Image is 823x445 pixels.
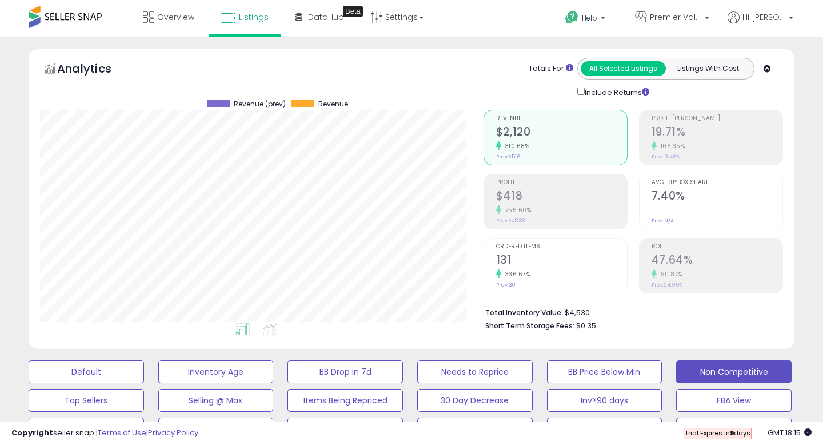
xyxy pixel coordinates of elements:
[652,281,682,288] small: Prev: 24.96%
[496,217,525,224] small: Prev: $48.83
[485,321,574,331] b: Short Term Storage Fees:
[652,244,782,250] span: ROI
[158,389,274,412] button: Selling @ Max
[676,389,792,412] button: FBA View
[148,427,198,438] a: Privacy Policy
[496,244,627,250] span: Ordered Items
[234,100,286,108] span: Revenue (prev)
[496,253,627,269] h2: 131
[652,180,782,186] span: Avg. Buybox Share
[485,308,563,317] b: Total Inventory Value:
[529,63,573,74] div: Totals For
[582,13,597,23] span: Help
[652,153,680,160] small: Prev: 9.46%
[730,428,734,438] b: 9
[29,389,144,412] button: Top Sellers
[417,360,533,383] button: Needs to Reprice
[417,389,533,412] button: 30 Day Decrease
[57,61,134,80] h5: Analytics
[676,418,792,440] button: Amazon
[287,360,403,383] button: BB Drop in 7d
[728,11,793,37] a: Hi [PERSON_NAME]
[676,360,792,383] button: Non Competitive
[652,116,782,122] span: Profit [PERSON_NAME]
[547,418,662,440] button: Not Backordered
[768,427,812,438] span: 2025-09-11 18:15 GMT
[318,100,348,108] span: Revenue
[501,142,530,150] small: 310.68%
[652,189,782,205] h2: 7.40%
[158,360,274,383] button: Inventory Age
[501,270,530,279] small: 336.67%
[556,2,617,37] a: Help
[496,116,627,122] span: Revenue
[496,281,516,288] small: Prev: 30
[287,418,403,440] button: Set Listings
[239,11,269,23] span: Listings
[308,11,344,23] span: DataHub
[496,125,627,141] h2: $2,120
[11,428,198,439] div: seller snap | |
[565,10,579,25] i: Get Help
[685,428,750,438] span: Trial Expires in days
[29,360,144,383] button: Default
[576,320,596,331] span: $0.35
[417,418,533,440] button: Backordered
[29,418,144,440] button: AI
[652,253,782,269] h2: 47.64%
[98,427,146,438] a: Terms of Use
[343,6,363,17] div: Tooltip anchor
[742,11,785,23] span: Hi [PERSON_NAME]
[501,206,532,214] small: 755.60%
[547,360,662,383] button: BB Price Below Min
[650,11,701,23] span: Premier Value Marketplace LLC
[11,427,53,438] strong: Copyright
[496,180,627,186] span: Profit
[569,85,663,98] div: Include Returns
[157,11,194,23] span: Overview
[485,305,774,319] li: $4,530
[652,125,782,141] h2: 19.71%
[547,389,662,412] button: Inv>90 days
[496,189,627,205] h2: $418
[496,153,520,160] small: Prev: $516
[287,389,403,412] button: Items Being Repriced
[652,217,674,224] small: Prev: N/A
[158,418,274,440] button: Liquidation
[657,270,682,279] small: 90.87%
[657,142,685,150] small: 108.35%
[581,61,666,76] button: All Selected Listings
[665,61,750,76] button: Listings With Cost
